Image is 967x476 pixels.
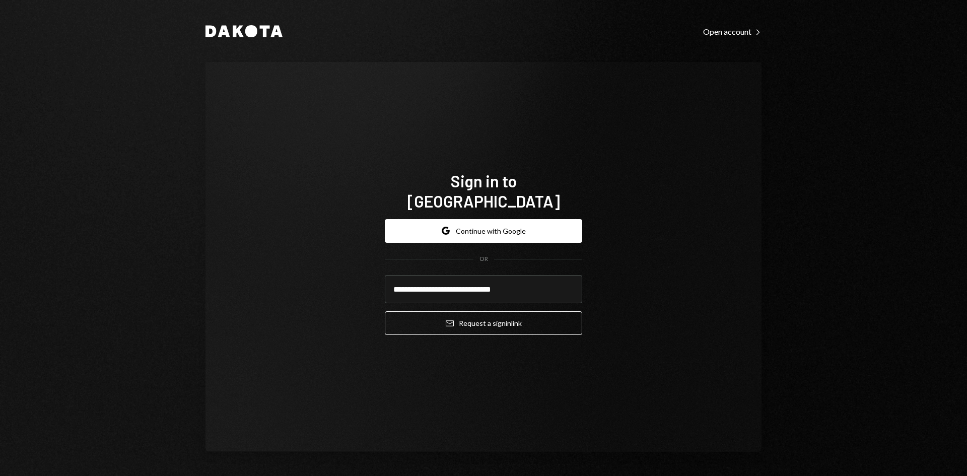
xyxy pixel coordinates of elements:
a: Open account [703,26,762,37]
h1: Sign in to [GEOGRAPHIC_DATA] [385,171,582,211]
div: OR [479,255,488,263]
button: Continue with Google [385,219,582,243]
div: Open account [703,27,762,37]
button: Request a signinlink [385,311,582,335]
